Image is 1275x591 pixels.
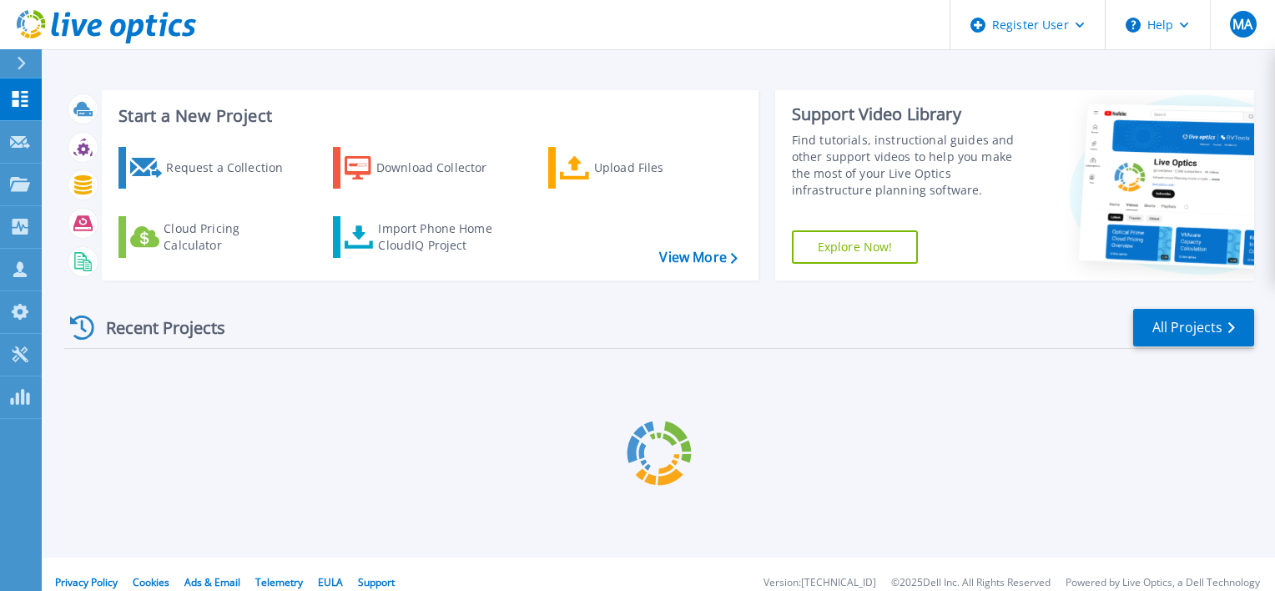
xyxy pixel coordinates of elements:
a: Upload Files [548,147,734,189]
a: Cloud Pricing Calculator [118,216,305,258]
div: Find tutorials, instructional guides and other support videos to help you make the most of your L... [792,132,1032,199]
a: Support [358,575,395,589]
span: MA [1232,18,1252,31]
a: Download Collector [333,147,519,189]
li: Version: [TECHNICAL_ID] [763,578,876,588]
a: EULA [318,575,343,589]
h3: Start a New Project [118,107,737,125]
div: Recent Projects [64,307,248,348]
div: Request a Collection [166,151,300,184]
a: Request a Collection [118,147,305,189]
a: Privacy Policy [55,575,118,589]
a: All Projects [1133,309,1254,346]
div: Download Collector [376,151,510,184]
a: View More [659,250,737,265]
li: © 2025 Dell Inc. All Rights Reserved [891,578,1051,588]
div: Upload Files [594,151,728,184]
div: Cloud Pricing Calculator [164,220,297,254]
div: Support Video Library [792,104,1032,125]
a: Cookies [133,575,169,589]
a: Explore Now! [792,230,919,264]
div: Import Phone Home CloudIQ Project [378,220,508,254]
a: Ads & Email [184,575,240,589]
a: Telemetry [255,575,303,589]
li: Powered by Live Optics, a Dell Technology [1066,578,1260,588]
